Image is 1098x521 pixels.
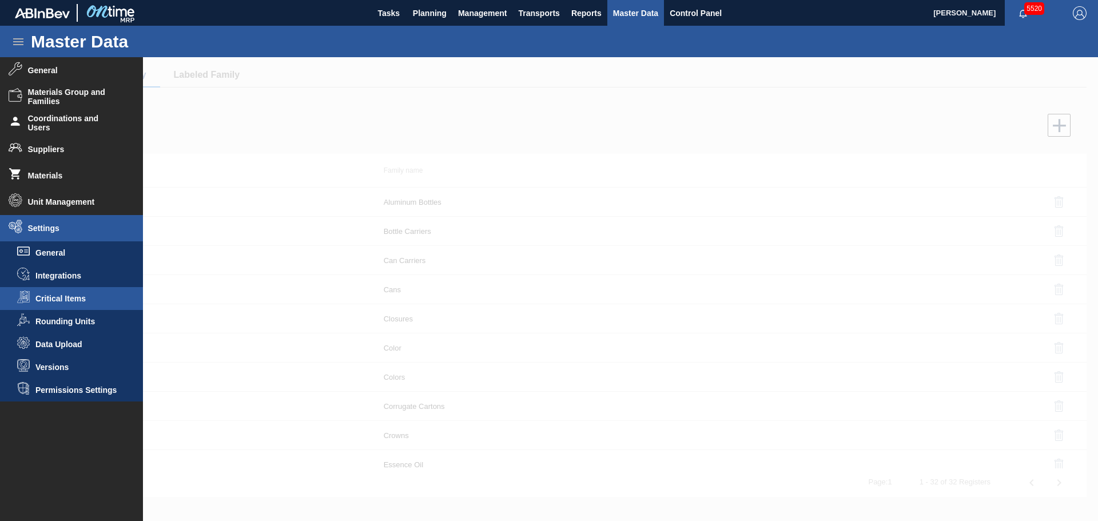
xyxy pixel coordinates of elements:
[613,6,658,20] span: Master Data
[28,171,122,180] span: Materials
[15,8,70,18] img: TNhmsLtSVTkK8tSr43FrP2fwEKptu5GPRR3wAAAABJRU5ErkJggg==
[28,114,122,132] span: Coordinations and Users
[571,6,602,20] span: Reports
[35,385,124,395] span: Permissions Settings
[519,6,560,20] span: Transports
[35,363,124,372] span: Versions
[35,340,124,349] span: Data Upload
[376,6,401,20] span: Tasks
[28,197,122,206] span: Unit Management
[28,66,122,75] span: General
[1073,6,1087,20] img: Logout
[670,6,722,20] span: Control Panel
[413,6,447,20] span: Planning
[35,248,124,257] span: General
[28,224,122,233] span: Settings
[1024,2,1044,15] span: 5520
[35,294,124,303] span: Critical Items
[458,6,507,20] span: Management
[35,271,124,280] span: Integrations
[31,35,234,48] h1: Master Data
[35,317,124,326] span: Rounding Units
[28,145,122,154] span: Suppliers
[1005,5,1041,21] button: Notifications
[28,88,122,106] span: Materials Group and Families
